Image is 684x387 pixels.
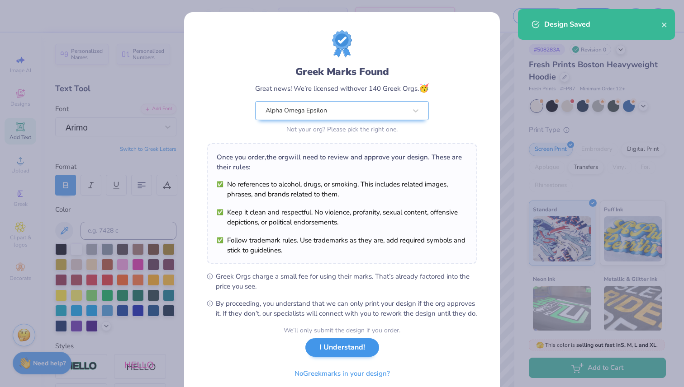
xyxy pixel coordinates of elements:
button: close [661,19,668,30]
span: By proceeding, you understand that we can only print your design if the org approves it. If they ... [216,298,477,318]
li: Follow trademark rules. Use trademarks as they are, add required symbols and stick to guidelines. [217,235,467,255]
div: Great news! We’re licensed with over 140 Greek Orgs. [255,82,429,94]
li: Keep it clean and respectful. No violence, profanity, sexual content, offensive depictions, or po... [217,207,467,227]
button: I Understand! [305,338,379,357]
span: 🥳 [419,83,429,93]
div: Once you order, the org will need to review and approve your design. These are their rules: [217,152,467,172]
img: license-marks-badge.png [332,30,352,57]
div: Not your org? Please pick the right one. [255,125,429,134]
div: We’ll only submit the design if you order. [284,326,400,335]
button: NoGreekmarks in your design? [287,364,398,383]
div: Greek Marks Found [255,65,429,79]
span: Greek Orgs charge a small fee for using their marks. That’s already factored into the price you see. [216,271,477,291]
li: No references to alcohol, drugs, or smoking. This includes related images, phrases, and brands re... [217,179,467,199]
div: Design Saved [544,19,661,30]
